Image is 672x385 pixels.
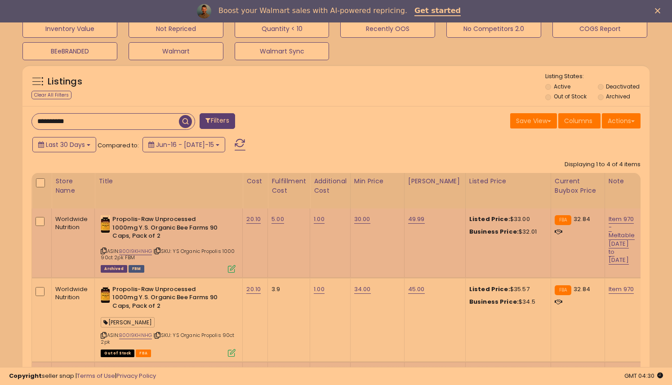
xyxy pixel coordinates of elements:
button: Not Repriced [129,20,223,38]
div: Worldwide Nutrition [55,285,88,301]
span: | SKU: YS Organic Propolis 1000 90ct 2pk FBM [101,248,235,261]
div: Clear All Filters [31,91,71,99]
div: 3.9 [271,285,303,293]
div: $32.01 [469,228,544,236]
small: FBA [555,215,571,225]
a: 45.00 [408,285,425,294]
div: Store Name [55,177,91,195]
button: COGS Report [552,20,647,38]
a: B00I9KHNHG [119,248,152,255]
a: Terms of Use [77,372,115,380]
span: Columns [564,116,592,125]
span: [PERSON_NAME] [101,317,155,327]
img: 41AhXfEmk-L._SL40_.jpg [101,285,110,303]
a: Item 970 [609,285,634,294]
img: Profile image for Adrian [197,4,211,18]
div: Boost your Walmart sales with AI-powered repricing. [218,6,407,15]
button: Filters [200,113,235,129]
span: Listings that have been deleted from Seller Central [101,265,127,273]
div: Displaying 1 to 4 of 4 items [565,160,641,169]
a: 49.99 [408,215,425,224]
button: Inventory Value [22,20,117,38]
div: Fulfillment Cost [271,177,306,195]
div: Listed Price [469,177,547,186]
div: Close [655,8,664,13]
h5: Listings [48,75,82,88]
button: Recently OOS [340,20,435,38]
button: Quantity < 10 [235,20,329,38]
span: Last 30 Days [46,140,85,149]
a: 5.00 [271,215,284,224]
div: Title [98,177,239,186]
a: 34.00 [354,285,371,294]
b: Business Price: [469,297,519,306]
button: Columns [558,113,601,128]
button: Jun-16 - [DATE]-15 [142,137,225,152]
button: Save View [510,113,557,128]
a: 1.00 [314,215,325,224]
div: $34.5 [469,298,544,306]
div: ASIN: [101,285,236,356]
span: FBA [136,350,151,357]
span: 32.84 [574,215,590,223]
div: Note [609,177,638,186]
div: ASIN: [101,215,236,272]
span: | SKU: YS Organic Propolis 90ct 2pk [101,332,234,345]
p: Listing States: [545,72,650,81]
span: 32.84 [574,285,590,293]
b: Business Price: [469,227,519,236]
label: Deactivated [606,83,640,90]
a: B00I9KHNHG [119,332,152,339]
button: No Competitors 2.0 [446,20,541,38]
div: $33.00 [469,215,544,223]
button: Walmart Sync [235,42,329,60]
div: [PERSON_NAME] [408,177,462,186]
div: Worldwide Nutrition [55,215,88,231]
span: FBM [129,265,145,273]
b: Propolis-Raw Unprocessed 1000mg Y.S. Organic Bee Farms 90 Caps, Pack of 2 [112,285,222,313]
b: Listed Price: [469,285,510,293]
label: Archived [606,93,630,100]
span: Compared to: [98,141,139,150]
div: seller snap | | [9,372,156,381]
div: $35.57 [469,285,544,293]
button: Actions [602,113,641,128]
img: 41AhXfEmk-L._SL40_.jpg [101,215,110,233]
strong: Copyright [9,372,42,380]
div: Min Price [354,177,401,186]
label: Out of Stock [554,93,587,100]
a: Privacy Policy [116,372,156,380]
span: 2025-08-15 04:30 GMT [624,372,663,380]
label: Active [554,83,570,90]
b: Propolis-Raw Unprocessed 1000mg Y.S. Organic Bee Farms 90 Caps, Pack of 2 [112,215,222,243]
button: Walmart [129,42,223,60]
b: Listed Price: [469,215,510,223]
a: 20.10 [246,215,261,224]
span: Jun-16 - [DATE]-15 [156,140,214,149]
div: Cost [246,177,264,186]
a: 1.00 [314,285,325,294]
a: Get started [414,6,461,16]
span: All listings that are currently out of stock and unavailable for purchase on Amazon [101,350,134,357]
div: Additional Cost [314,177,347,195]
button: BEeBRANDED [22,42,117,60]
a: 30.00 [354,215,370,224]
button: Last 30 Days [32,137,96,152]
div: Current Buybox Price [555,177,601,195]
a: 20.10 [246,285,261,294]
a: Item 970 - Meltable [DATE] to [DATE] [609,215,635,265]
small: FBA [555,285,571,295]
